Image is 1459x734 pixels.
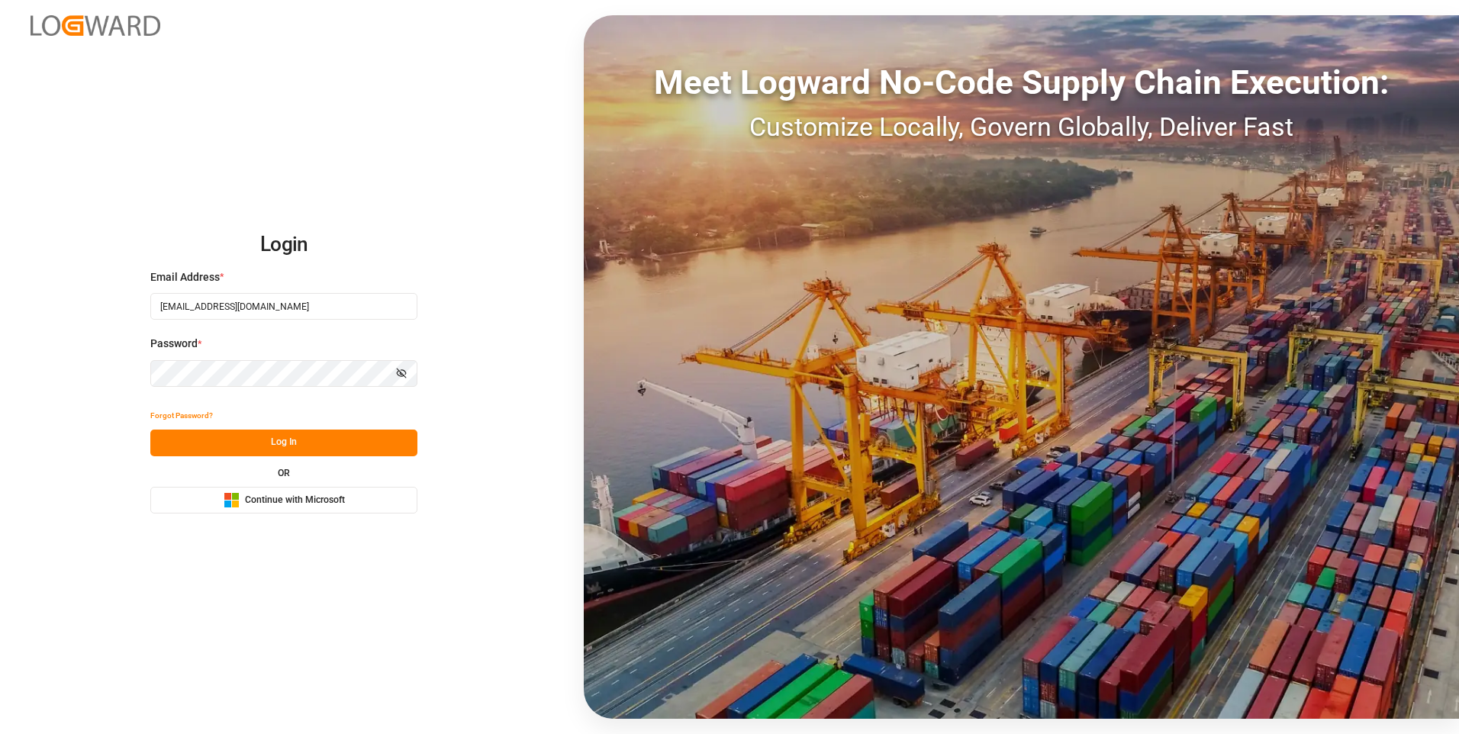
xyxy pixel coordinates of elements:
[584,108,1459,146] div: Customize Locally, Govern Globally, Deliver Fast
[150,336,198,352] span: Password
[245,494,345,507] span: Continue with Microsoft
[150,487,417,513] button: Continue with Microsoft
[31,15,160,36] img: Logward_new_orange.png
[584,57,1459,108] div: Meet Logward No-Code Supply Chain Execution:
[150,403,213,430] button: Forgot Password?
[278,468,290,478] small: OR
[150,221,417,269] h2: Login
[150,293,417,320] input: Enter your email
[150,430,417,456] button: Log In
[150,269,220,285] span: Email Address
